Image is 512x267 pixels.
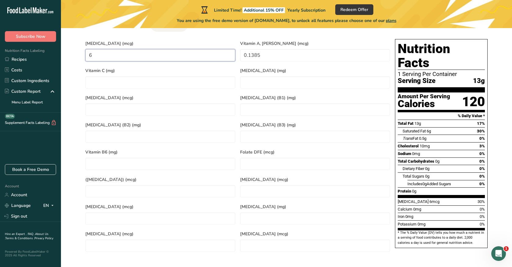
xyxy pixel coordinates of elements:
[491,246,506,261] iframe: Intercom live chat
[5,236,34,240] a: Terms & Conditions .
[462,94,485,110] div: 120
[477,129,485,133] span: 30%
[398,112,485,120] section: % Daily Value *
[427,129,431,133] span: 6g
[240,67,390,74] span: [MEDICAL_DATA] (mg)
[479,159,485,164] span: 0%
[413,207,421,211] span: 0mg
[398,230,485,245] section: * The % Daily Value (DV) tells you how much a nutrient in a serving of food contributes to a dail...
[85,176,235,183] span: ([MEDICAL_DATA]) (mcg)
[412,151,420,156] span: 0mg
[480,207,485,211] span: 0%
[398,121,414,126] span: Total Fat
[85,122,235,128] span: [MEDICAL_DATA] (B2) (mg)
[85,204,235,210] span: [MEDICAL_DATA] (mcg)
[177,17,396,24] span: You are using the free demo version of [DOMAIN_NAME], to unlock all features please choose one of...
[243,7,285,13] span: Additional 15% OFF
[398,77,436,85] span: Serving Size
[28,232,35,236] a: FAQ .
[473,77,485,85] span: 13g
[479,136,485,141] span: 0%
[425,174,429,179] span: 0g
[5,114,15,119] div: BETA
[398,214,404,219] span: Iron
[240,149,390,155] span: Folate DFE (mcg)
[398,189,411,193] span: Protein
[85,95,235,101] span: [MEDICAL_DATA] (mcg)
[85,149,235,155] span: Vitamin B6 (mg)
[398,144,419,148] span: Cholesterol
[403,166,424,171] span: Dietary Fiber
[414,121,421,126] span: 13g
[478,199,485,204] span: 30%
[398,222,417,226] span: Potassium
[5,232,27,236] a: Hire an Expert .
[398,94,450,99] div: Amount Per Serving
[240,176,390,183] span: [MEDICAL_DATA] (mcg)
[479,182,485,186] span: 0%
[420,144,430,148] span: 10mg
[240,231,390,237] span: [MEDICAL_DATA] (mcg)
[398,99,450,108] div: Calories
[340,6,368,13] span: Redeem Offer
[479,151,485,156] span: 0%
[5,232,48,240] a: About Us .
[479,174,485,179] span: 0%
[34,236,53,240] a: Privacy Policy
[405,214,413,219] span: 0mg
[429,199,439,204] span: 6mcg
[419,136,426,141] span: 0.5g
[403,129,426,133] span: Saturated Fat
[335,4,373,15] button: Redeem Offer
[398,207,412,211] span: Calcium
[480,222,485,226] span: 0%
[479,144,485,148] span: 3%
[398,151,411,156] span: Sodium
[200,6,325,13] div: Limited Time!
[85,40,235,47] span: [MEDICAL_DATA] (mcg)
[240,204,390,210] span: [MEDICAL_DATA] (mg)
[435,159,439,164] span: 0g
[403,174,424,179] span: Total Sugars
[5,31,56,42] button: Subscribe Now
[425,166,429,171] span: 0g
[43,202,56,209] div: EN
[398,159,434,164] span: Total Carbohydrates
[5,200,31,211] a: Language
[5,164,56,175] a: Book a Free Demo
[479,166,485,171] span: 0%
[5,88,41,95] div: Custom Report
[504,246,509,251] span: 1
[287,7,325,13] span: Yearly Subscription
[85,231,235,237] span: [MEDICAL_DATA] (mcg)
[85,67,235,74] span: Vitamin C (mg)
[386,18,396,23] span: plans
[412,189,416,193] span: 0g
[240,95,390,101] span: [MEDICAL_DATA] (B1) (mg)
[398,71,485,77] div: 1 Serving Per Container
[240,122,390,128] span: [MEDICAL_DATA] (B3) (mg)
[398,42,485,70] h1: Nutrition Facts
[403,136,418,141] span: Fat
[398,199,428,204] span: [MEDICAL_DATA]
[477,121,485,126] span: 17%
[240,40,390,47] span: Vitamin A, [PERSON_NAME] (mcg)
[422,182,427,186] span: 0g
[5,250,56,257] div: Powered By FoodLabelMaker © 2025 All Rights Reserved
[16,33,45,40] span: Subscribe Now
[403,136,413,141] i: Trans
[480,214,485,219] span: 0%
[418,222,425,226] span: 0mg
[407,182,451,186] span: Includes Added Sugars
